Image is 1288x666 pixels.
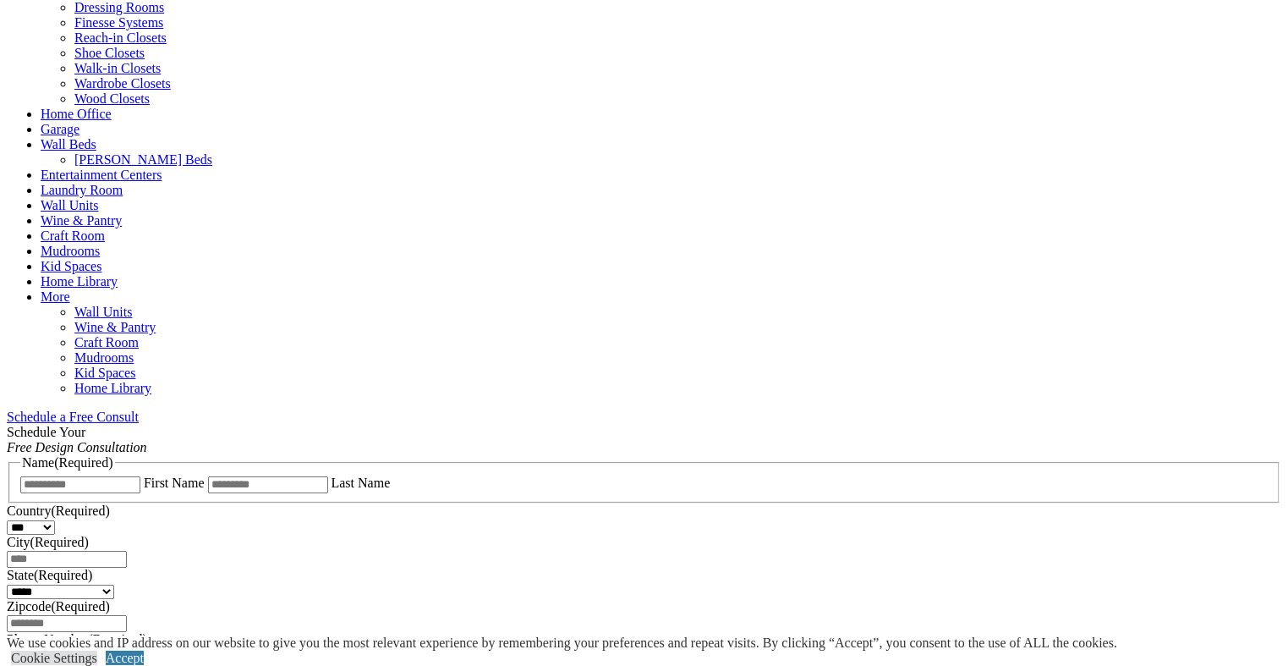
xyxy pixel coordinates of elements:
legend: Name [20,455,115,471]
a: More menu text will display only on big screen [41,289,70,304]
a: Wood Closets [74,91,150,106]
a: Cookie Settings [11,651,97,665]
label: City [7,535,89,549]
span: (Required) [54,455,112,470]
a: Wall Beds [41,137,96,151]
a: Garage [41,122,79,136]
label: State [7,568,92,582]
a: Schedule a Free Consult (opens a dropdown menu) [7,410,139,424]
a: Home Library [41,274,118,289]
em: Free Design Consultation [7,440,147,454]
span: (Required) [51,504,109,518]
a: Home Office [41,107,112,121]
label: Zipcode [7,599,110,614]
span: Schedule Your [7,425,147,454]
a: Finesse Systems [74,15,163,30]
a: Accept [106,651,144,665]
label: Phone Number [7,632,147,647]
a: Mudrooms [41,244,100,258]
span: (Required) [51,599,109,614]
label: Country [7,504,110,518]
span: (Required) [88,632,146,647]
span: (Required) [30,535,89,549]
a: Craft Room [41,228,105,243]
a: Mudrooms [74,350,134,365]
a: Kid Spaces [74,366,135,380]
div: We use cookies and IP address on our website to give you the most relevant experience by remember... [7,636,1117,651]
label: Last Name [332,476,391,490]
a: Home Library [74,381,151,395]
a: Wine & Pantry [74,320,156,334]
a: Craft Room [74,335,139,350]
a: Wall Units [41,198,98,212]
label: First Name [144,476,205,490]
a: [PERSON_NAME] Beds [74,152,212,167]
a: Wine & Pantry [41,213,122,228]
a: Walk-in Closets [74,61,161,75]
span: (Required) [34,568,92,582]
a: Shoe Closets [74,46,145,60]
a: Reach-in Closets [74,30,167,45]
a: Kid Spaces [41,259,101,273]
a: Wardrobe Closets [74,76,171,91]
a: Entertainment Centers [41,168,162,182]
a: Wall Units [74,305,132,319]
a: Laundry Room [41,183,123,197]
